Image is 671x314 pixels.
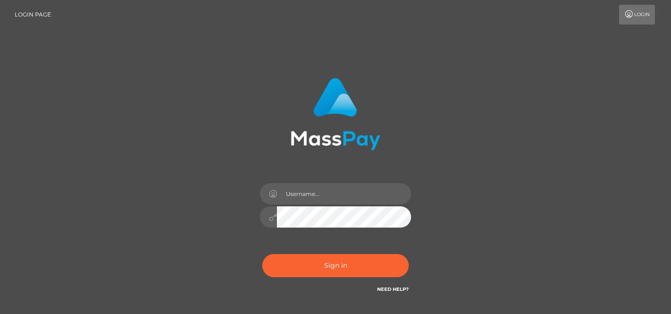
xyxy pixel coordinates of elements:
[277,183,411,204] input: Username...
[291,78,380,150] img: MassPay Login
[262,254,409,277] button: Sign in
[15,5,51,25] a: Login Page
[619,5,655,25] a: Login
[377,286,409,292] a: Need Help?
